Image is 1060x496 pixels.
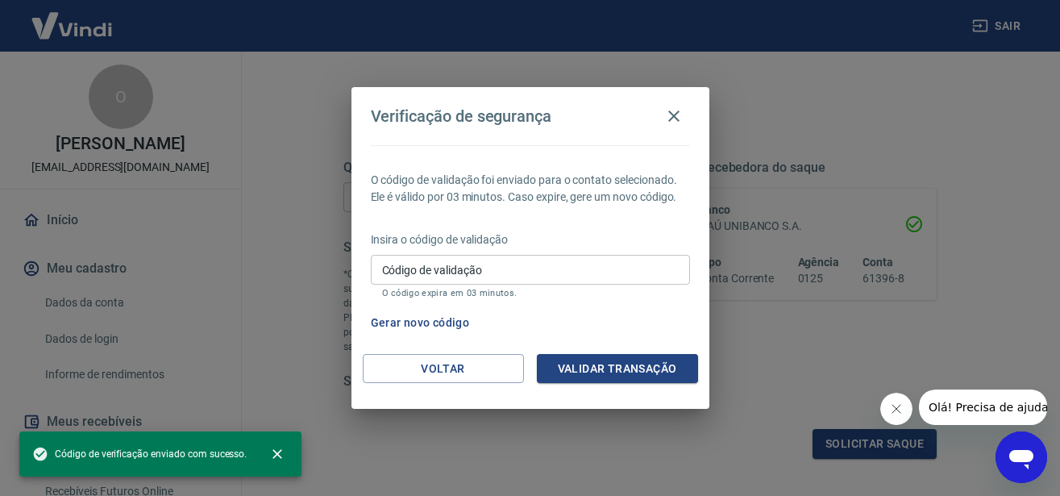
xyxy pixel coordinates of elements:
[382,288,679,298] p: O código expira em 03 minutos.
[363,354,524,384] button: Voltar
[10,11,135,24] span: Olá! Precisa de ajuda?
[537,354,698,384] button: Validar transação
[32,446,247,462] span: Código de verificação enviado com sucesso.
[364,308,476,338] button: Gerar novo código
[260,436,295,472] button: close
[371,172,690,206] p: O código de validação foi enviado para o contato selecionado. Ele é válido por 03 minutos. Caso e...
[371,231,690,248] p: Insira o código de validação
[919,390,1047,425] iframe: Mensagem da empresa
[371,106,552,126] h4: Verificação de segurança
[996,431,1047,483] iframe: Botão para abrir a janela de mensagens
[880,393,912,425] iframe: Fechar mensagem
